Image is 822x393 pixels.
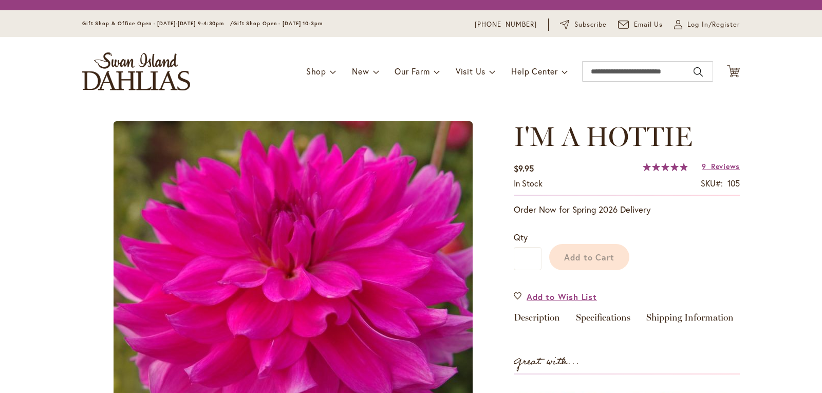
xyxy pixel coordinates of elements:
span: Email Us [634,20,663,30]
a: Shipping Information [646,313,734,328]
div: 99% [643,163,688,171]
a: Subscribe [560,20,607,30]
span: Log In/Register [687,20,740,30]
span: Qty [514,232,528,242]
a: 9 Reviews [702,161,740,171]
span: $9.95 [514,163,534,174]
strong: SKU [701,178,723,189]
span: Help Center [511,66,558,77]
div: Availability [514,178,543,190]
span: In stock [514,178,543,189]
div: 105 [727,178,740,190]
span: 9 [702,161,706,171]
span: Our Farm [395,66,429,77]
a: Specifications [576,313,630,328]
a: Description [514,313,560,328]
span: Reviews [711,161,740,171]
span: Gift Shop Open - [DATE] 10-3pm [233,20,323,27]
span: Visit Us [456,66,485,77]
strong: Great with... [514,353,580,370]
span: Gift Shop & Office Open - [DATE]-[DATE] 9-4:30pm / [82,20,233,27]
a: [PHONE_NUMBER] [475,20,537,30]
a: Log In/Register [674,20,740,30]
span: Shop [306,66,326,77]
span: I'M A HOTTIE [514,120,693,153]
button: Search [694,64,703,80]
span: New [352,66,369,77]
a: Add to Wish List [514,291,597,303]
p: Order Now for Spring 2026 Delivery [514,203,740,216]
div: Detailed Product Info [514,313,740,328]
span: Subscribe [574,20,607,30]
span: Add to Wish List [527,291,597,303]
a: store logo [82,52,190,90]
a: Email Us [618,20,663,30]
